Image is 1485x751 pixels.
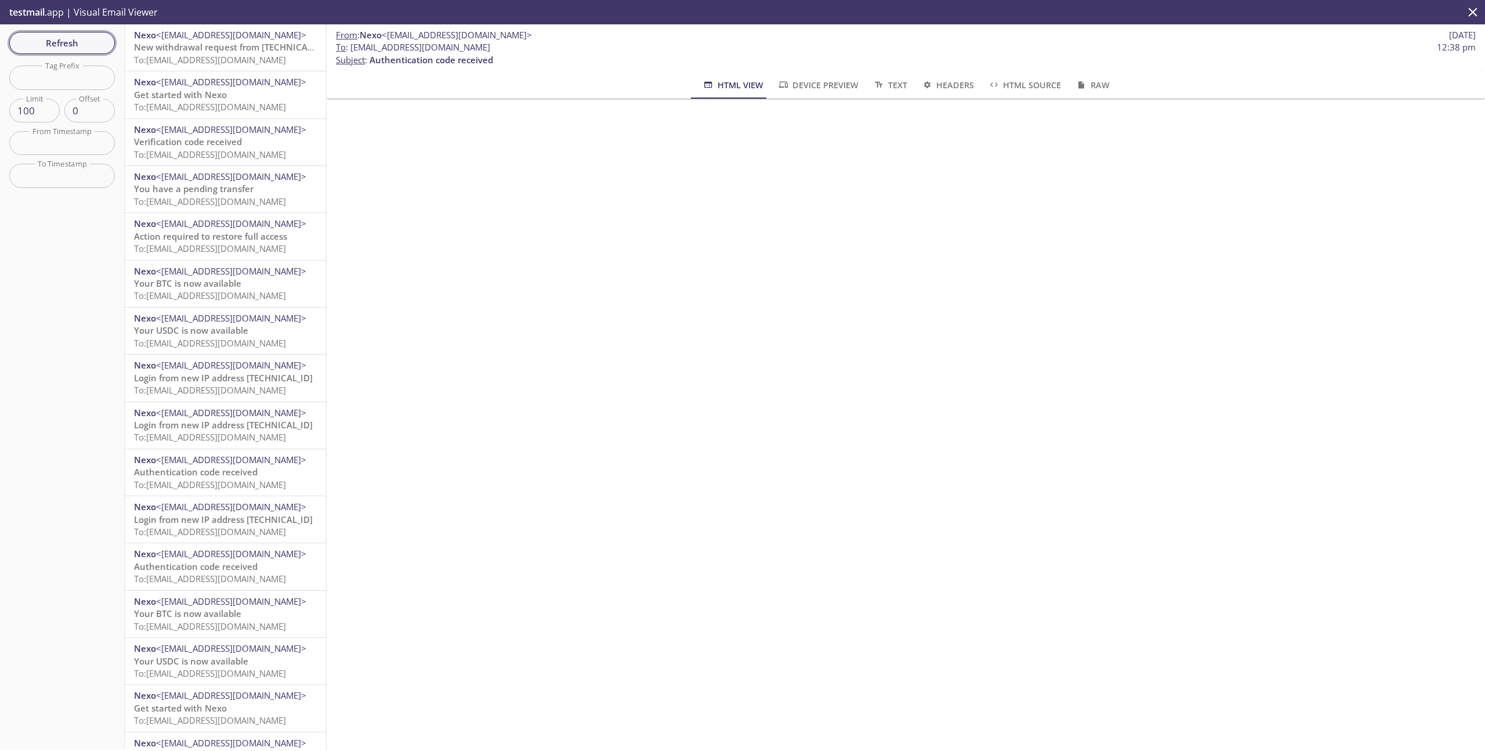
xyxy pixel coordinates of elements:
[134,407,156,418] span: Nexo
[134,714,286,726] span: To: [EMAIL_ADDRESS][DOMAIN_NAME]
[134,312,156,324] span: Nexo
[134,171,156,182] span: Nexo
[134,431,286,443] span: To: [EMAIL_ADDRESS][DOMAIN_NAME]
[382,29,532,41] span: <[EMAIL_ADDRESS][DOMAIN_NAME]>
[336,29,532,41] span: :
[134,324,248,336] span: Your USDC is now available
[125,213,326,259] div: Nexo<[EMAIL_ADDRESS][DOMAIN_NAME]>Action required to restore full accessTo:[EMAIL_ADDRESS][DOMAIN...
[134,737,156,749] span: Nexo
[1075,78,1109,92] span: Raw
[370,54,493,66] span: Authentication code received
[134,149,286,160] span: To: [EMAIL_ADDRESS][DOMAIN_NAME]
[360,29,382,41] span: Nexo
[125,355,326,401] div: Nexo<[EMAIL_ADDRESS][DOMAIN_NAME]>Login from new IP address [TECHNICAL_ID]To:[EMAIL_ADDRESS][DOMA...
[1449,29,1476,41] span: [DATE]
[134,89,227,100] span: Get started with Nexo
[134,277,241,289] span: Your BTC is now available
[125,543,326,590] div: Nexo<[EMAIL_ADDRESS][DOMAIN_NAME]>Authentication code receivedTo:[EMAIL_ADDRESS][DOMAIN_NAME]
[125,449,326,496] div: Nexo<[EMAIL_ADDRESS][DOMAIN_NAME]>Authentication code receivedTo:[EMAIL_ADDRESS][DOMAIN_NAME]
[156,265,306,277] span: <[EMAIL_ADDRESS][DOMAIN_NAME]>
[134,479,286,490] span: To: [EMAIL_ADDRESS][DOMAIN_NAME]
[134,573,286,584] span: To: [EMAIL_ADDRESS][DOMAIN_NAME]
[125,638,326,684] div: Nexo<[EMAIL_ADDRESS][DOMAIN_NAME]>Your USDC is now availableTo:[EMAIL_ADDRESS][DOMAIN_NAME]
[156,454,306,465] span: <[EMAIL_ADDRESS][DOMAIN_NAME]>
[134,101,286,113] span: To: [EMAIL_ADDRESS][DOMAIN_NAME]
[336,29,357,41] span: From
[134,196,286,207] span: To: [EMAIL_ADDRESS][DOMAIN_NAME]
[921,78,974,92] span: Headers
[156,171,306,182] span: <[EMAIL_ADDRESS][DOMAIN_NAME]>
[134,514,313,525] span: Login from new IP address [TECHNICAL_ID]
[134,466,258,478] span: Authentication code received
[134,548,156,559] span: Nexo
[134,359,156,371] span: Nexo
[336,41,346,53] span: To
[125,685,326,731] div: Nexo<[EMAIL_ADDRESS][DOMAIN_NAME]>Get started with NexoTo:[EMAIL_ADDRESS][DOMAIN_NAME]
[134,337,286,349] span: To: [EMAIL_ADDRESS][DOMAIN_NAME]
[336,41,490,53] span: : [EMAIL_ADDRESS][DOMAIN_NAME]
[125,24,326,71] div: Nexo<[EMAIL_ADDRESS][DOMAIN_NAME]>New withdrawal request from [TECHNICAL_ID] - [DATE] 08:24:35 (C...
[134,454,156,465] span: Nexo
[1437,41,1476,53] span: 12:38 pm
[156,642,306,654] span: <[EMAIL_ADDRESS][DOMAIN_NAME]>
[702,78,763,92] span: HTML View
[134,136,242,147] span: Verification code received
[336,41,1476,66] p: :
[134,655,248,667] span: Your USDC is now available
[134,595,156,607] span: Nexo
[156,124,306,135] span: <[EMAIL_ADDRESS][DOMAIN_NAME]>
[134,642,156,654] span: Nexo
[156,359,306,371] span: <[EMAIL_ADDRESS][DOMAIN_NAME]>
[125,308,326,354] div: Nexo<[EMAIL_ADDRESS][DOMAIN_NAME]>Your USDC is now availableTo:[EMAIL_ADDRESS][DOMAIN_NAME]
[134,124,156,135] span: Nexo
[134,667,286,679] span: To: [EMAIL_ADDRESS][DOMAIN_NAME]
[156,312,306,324] span: <[EMAIL_ADDRESS][DOMAIN_NAME]>
[134,608,241,619] span: Your BTC is now available
[134,54,286,66] span: To: [EMAIL_ADDRESS][DOMAIN_NAME]
[134,76,156,88] span: Nexo
[988,78,1061,92] span: HTML Source
[156,76,306,88] span: <[EMAIL_ADDRESS][DOMAIN_NAME]>
[872,78,907,92] span: Text
[134,265,156,277] span: Nexo
[156,595,306,607] span: <[EMAIL_ADDRESS][DOMAIN_NAME]>
[156,548,306,559] span: <[EMAIL_ADDRESS][DOMAIN_NAME]>
[156,737,306,749] span: <[EMAIL_ADDRESS][DOMAIN_NAME]>
[156,689,306,701] span: <[EMAIL_ADDRESS][DOMAIN_NAME]>
[134,230,287,242] span: Action required to restore full access
[125,166,326,212] div: Nexo<[EMAIL_ADDRESS][DOMAIN_NAME]>You have a pending transferTo:[EMAIL_ADDRESS][DOMAIN_NAME]
[134,218,156,229] span: Nexo
[134,183,253,194] span: You have a pending transfer
[134,419,313,431] span: Login from new IP address [TECHNICAL_ID]
[156,501,306,512] span: <[EMAIL_ADDRESS][DOMAIN_NAME]>
[9,32,115,54] button: Refresh
[777,78,859,92] span: Device Preview
[134,243,286,254] span: To: [EMAIL_ADDRESS][DOMAIN_NAME]
[134,702,227,714] span: Get started with Nexo
[134,561,258,572] span: Authentication code received
[125,71,326,118] div: Nexo<[EMAIL_ADDRESS][DOMAIN_NAME]>Get started with NexoTo:[EMAIL_ADDRESS][DOMAIN_NAME]
[125,119,326,165] div: Nexo<[EMAIL_ADDRESS][DOMAIN_NAME]>Verification code receivedTo:[EMAIL_ADDRESS][DOMAIN_NAME]
[134,29,156,41] span: Nexo
[9,6,45,19] span: testmail
[156,407,306,418] span: <[EMAIL_ADDRESS][DOMAIN_NAME]>
[19,35,106,50] span: Refresh
[156,218,306,229] span: <[EMAIL_ADDRESS][DOMAIN_NAME]>
[134,501,156,512] span: Nexo
[134,384,286,396] span: To: [EMAIL_ADDRESS][DOMAIN_NAME]
[125,261,326,307] div: Nexo<[EMAIL_ADDRESS][DOMAIN_NAME]>Your BTC is now availableTo:[EMAIL_ADDRESS][DOMAIN_NAME]
[134,620,286,632] span: To: [EMAIL_ADDRESS][DOMAIN_NAME]
[125,591,326,637] div: Nexo<[EMAIL_ADDRESS][DOMAIN_NAME]>Your BTC is now availableTo:[EMAIL_ADDRESS][DOMAIN_NAME]
[336,54,365,66] span: Subject
[134,41,424,53] span: New withdrawal request from [TECHNICAL_ID] - [DATE] 08:24:35 (CET)
[134,526,286,537] span: To: [EMAIL_ADDRESS][DOMAIN_NAME]
[125,496,326,543] div: Nexo<[EMAIL_ADDRESS][DOMAIN_NAME]>Login from new IP address [TECHNICAL_ID]To:[EMAIL_ADDRESS][DOMA...
[134,290,286,301] span: To: [EMAIL_ADDRESS][DOMAIN_NAME]
[134,372,313,384] span: Login from new IP address [TECHNICAL_ID]
[134,689,156,701] span: Nexo
[156,29,306,41] span: <[EMAIL_ADDRESS][DOMAIN_NAME]>
[125,402,326,449] div: Nexo<[EMAIL_ADDRESS][DOMAIN_NAME]>Login from new IP address [TECHNICAL_ID]To:[EMAIL_ADDRESS][DOMA...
